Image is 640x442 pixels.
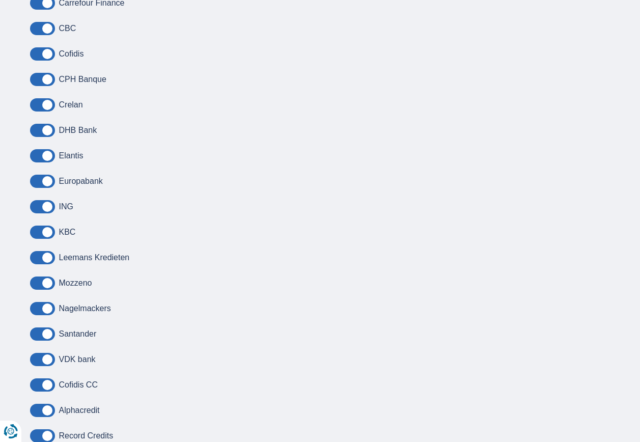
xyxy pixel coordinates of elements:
[59,380,98,390] label: Cofidis CC
[59,24,76,33] label: CBC
[59,75,106,84] label: CPH Banque
[59,279,92,288] label: Mozzeno
[59,329,97,339] label: Santander
[59,202,73,211] label: ING
[59,253,130,262] label: Leemans Kredieten
[59,151,84,160] label: Elantis
[59,100,83,109] label: Crelan
[59,431,114,440] label: Record Credits
[59,126,97,135] label: DHB Bank
[59,177,103,186] label: Europabank
[59,49,84,59] label: Cofidis
[59,406,100,415] label: Alphacredit
[59,304,111,313] label: Nagelmackers
[59,355,96,364] label: VDK bank
[59,228,76,237] label: KBC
